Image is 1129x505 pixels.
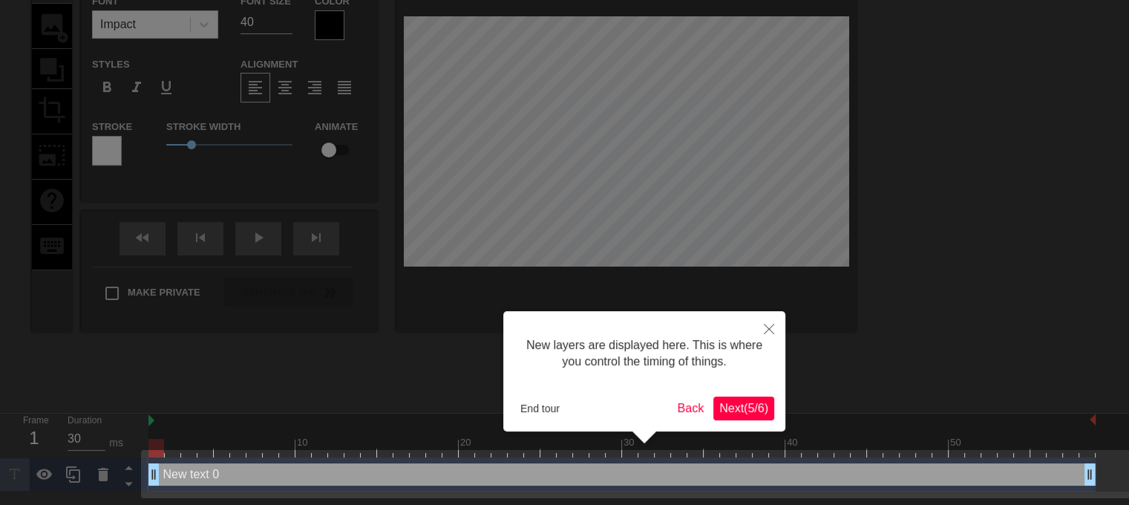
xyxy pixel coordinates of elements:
[514,322,774,385] div: New layers are displayed here. This is where you control the timing of things.
[514,397,566,420] button: End tour
[713,397,774,420] button: Next
[753,311,785,345] button: Close
[719,402,768,414] span: Next ( 5 / 6 )
[672,397,710,420] button: Back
